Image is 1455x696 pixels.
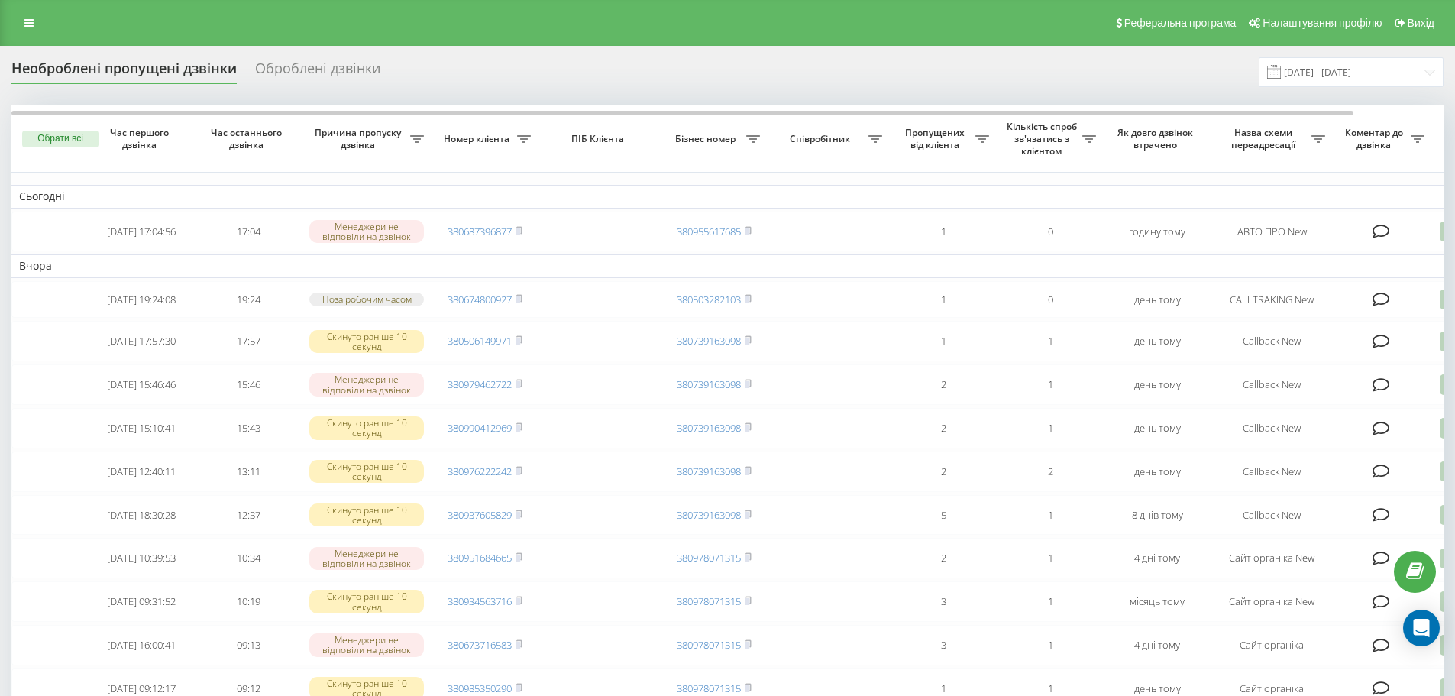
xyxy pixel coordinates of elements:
a: 380503282103 [677,293,741,306]
td: 0 [997,212,1104,252]
td: 8 днів тому [1104,495,1211,536]
td: [DATE] 17:04:56 [88,212,195,252]
td: 1 [890,212,997,252]
td: день тому [1104,452,1211,492]
td: 17:04 [195,212,302,252]
td: 17:57 [195,321,302,361]
td: 1 [890,321,997,361]
a: 380979462722 [448,377,512,391]
a: 380673716583 [448,638,512,652]
a: 380978071315 [677,638,741,652]
span: Час першого дзвінка [100,127,183,151]
div: Скинуто раніше 10 секунд [309,330,424,353]
span: Коментар до дзвінка [1340,127,1411,151]
a: 380985350290 [448,681,512,695]
td: 1 [997,321,1104,361]
td: 1 [997,538,1104,578]
td: 10:34 [195,538,302,578]
td: 1 [997,495,1104,536]
a: 380978071315 [677,551,741,565]
td: 12:37 [195,495,302,536]
div: Скинуто раніше 10 секунд [309,503,424,526]
div: Open Intercom Messenger [1403,610,1440,646]
td: 1 [997,364,1104,405]
div: Менеджери не відповіли на дзвінок [309,547,424,570]
td: 15:43 [195,408,302,448]
a: 380739163098 [677,377,741,391]
td: Callback New [1211,495,1333,536]
span: Кількість спроб зв'язатись з клієнтом [1004,121,1082,157]
td: Callback New [1211,364,1333,405]
span: Бізнес номер [668,133,746,145]
div: Необроблені пропущені дзвінки [11,60,237,84]
div: Менеджери не відповіли на дзвінок [309,373,424,396]
td: 2 [890,408,997,448]
div: Скинуто раніше 10 секунд [309,416,424,439]
span: Налаштування профілю [1263,17,1382,29]
td: годину тому [1104,212,1211,252]
a: 380937605829 [448,508,512,522]
div: Менеджери не відповіли на дзвінок [309,633,424,656]
td: 5 [890,495,997,536]
span: Співробітник [775,133,868,145]
div: Оброблені дзвінки [255,60,380,84]
a: 380739163098 [677,421,741,435]
td: [DATE] 16:00:41 [88,625,195,665]
td: [DATE] 18:30:28 [88,495,195,536]
td: Сайт органіка [1211,625,1333,665]
span: Реферальна програма [1124,17,1237,29]
td: 3 [890,581,997,622]
a: 380739163098 [677,334,741,348]
td: АВТО ПРО New [1211,212,1333,252]
a: 380978071315 [677,594,741,608]
td: 4 дні тому [1104,625,1211,665]
td: [DATE] 19:24:08 [88,281,195,319]
td: день тому [1104,321,1211,361]
div: Скинуто раніше 10 секунд [309,460,424,483]
a: 380951684665 [448,551,512,565]
div: Менеджери не відповіли на дзвінок [309,220,424,243]
a: 380674800927 [448,293,512,306]
td: [DATE] 15:46:46 [88,364,195,405]
a: 380978071315 [677,681,741,695]
a: 380687396877 [448,225,512,238]
a: 380506149971 [448,334,512,348]
td: 3 [890,625,997,665]
td: 1 [997,625,1104,665]
td: 2 [997,452,1104,492]
td: CALLTRAKING New [1211,281,1333,319]
span: Пропущених від клієнта [897,127,975,151]
td: [DATE] 12:40:11 [88,452,195,492]
td: 1 [997,581,1104,622]
td: 0 [997,281,1104,319]
td: Callback New [1211,321,1333,361]
span: Час останнього дзвінка [207,127,289,151]
td: день тому [1104,408,1211,448]
td: Callback New [1211,408,1333,448]
td: Callback New [1211,452,1333,492]
td: 1 [890,281,997,319]
span: Як довго дзвінок втрачено [1116,127,1198,151]
td: Сайт органіка New [1211,538,1333,578]
td: 15:46 [195,364,302,405]
td: день тому [1104,281,1211,319]
a: 380976222242 [448,465,512,478]
td: 4 дні тому [1104,538,1211,578]
td: 2 [890,538,997,578]
div: Скинуто раніше 10 секунд [309,590,424,613]
span: ПІБ Клієнта [551,133,648,145]
td: місяць тому [1104,581,1211,622]
span: Причина пропуску дзвінка [309,127,410,151]
td: 13:11 [195,452,302,492]
td: [DATE] 17:57:30 [88,321,195,361]
td: Сайт органіка New [1211,581,1333,622]
div: Поза робочим часом [309,293,424,306]
a: 380934563716 [448,594,512,608]
button: Обрати всі [22,131,99,147]
td: день тому [1104,364,1211,405]
a: 380739163098 [677,465,741,478]
a: 380739163098 [677,508,741,522]
td: [DATE] 15:10:41 [88,408,195,448]
a: 380990412969 [448,421,512,435]
a: 380955617685 [677,225,741,238]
